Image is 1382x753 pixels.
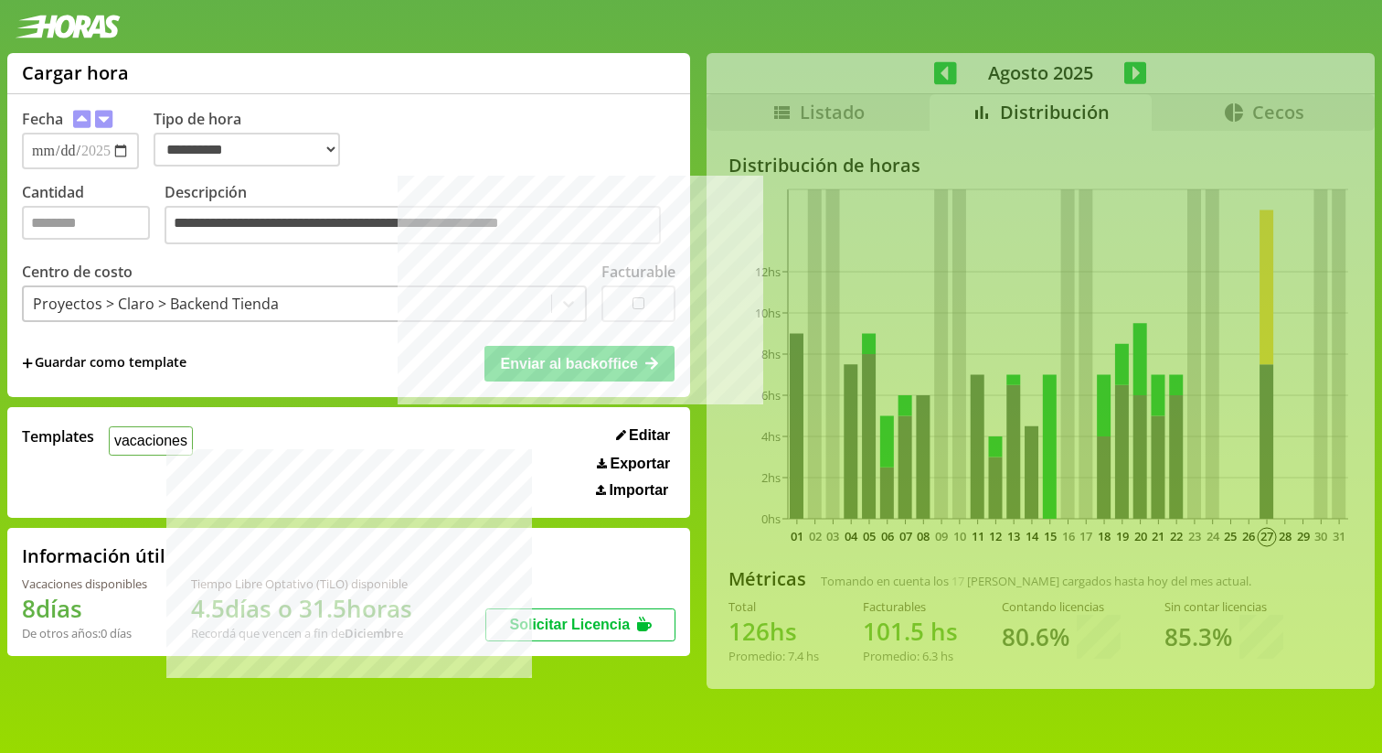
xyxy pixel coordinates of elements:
span: Templates [22,426,94,446]
label: Centro de costo [22,262,133,282]
span: Exportar [611,456,671,472]
img: logotipo [15,15,121,38]
h1: 4.5 días o 31.5 horas [191,592,412,625]
textarea: Descripción [165,206,661,244]
button: vacaciones [109,426,193,455]
h1: 8 días [22,592,147,625]
div: Vacaciones disponibles [22,576,147,592]
button: Editar [611,426,676,445]
label: Tipo de hora [154,109,355,169]
span: Solicitar Licencia [510,617,631,632]
span: Enviar al backoffice [501,356,638,371]
span: +Guardar como template [22,353,186,373]
button: Solicitar Licencia [485,608,675,641]
span: + [22,353,33,373]
label: Fecha [22,109,63,129]
h2: Información útil [22,543,165,568]
b: Diciembre [345,625,403,641]
span: Editar [629,427,670,444]
span: Importar [609,482,668,499]
div: De otros años: 0 días [22,625,147,641]
label: Descripción [165,182,675,249]
h1: Cargar hora [22,60,129,85]
button: Exportar [591,455,675,473]
select: Tipo de hora [154,133,340,167]
div: Proyectos > Claro > Backend Tienda [33,294,279,314]
div: Tiempo Libre Optativo (TiLO) disponible [191,576,412,592]
input: Cantidad [22,206,150,240]
button: Enviar al backoffice [484,346,675,381]
label: Cantidad [22,182,165,249]
div: Recordá que vencen a fin de [191,625,412,641]
label: Facturable [601,262,675,282]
